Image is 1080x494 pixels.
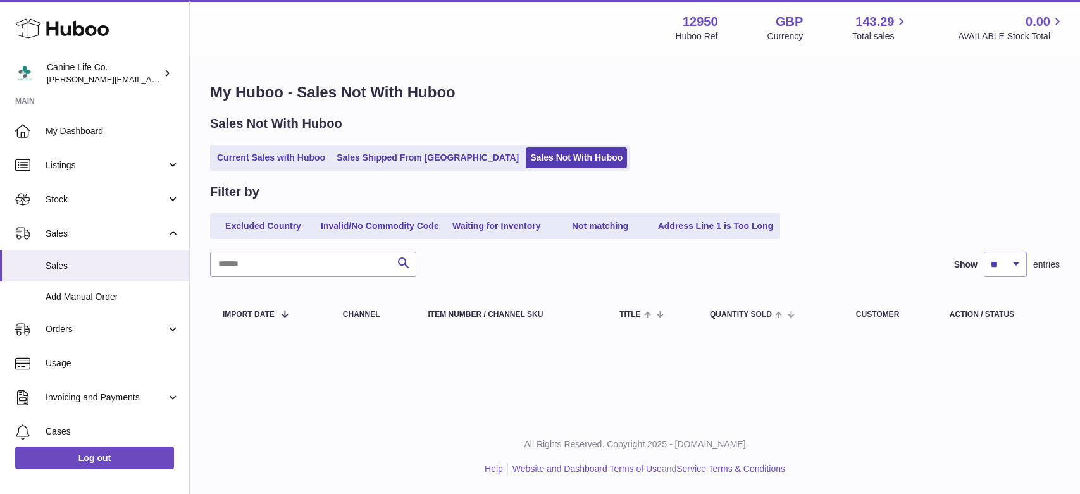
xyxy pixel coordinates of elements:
a: 143.29 Total sales [852,13,909,42]
strong: GBP [776,13,803,30]
div: Currency [767,30,804,42]
a: 0.00 AVAILABLE Stock Total [958,13,1065,42]
span: Sales [46,228,166,240]
span: entries [1033,259,1060,271]
a: Service Terms & Conditions [676,464,785,474]
span: Listings [46,159,166,171]
span: Quantity Sold [710,311,772,319]
span: Import date [223,311,275,319]
span: Usage [46,357,180,369]
span: Invoicing and Payments [46,392,166,404]
p: All Rights Reserved. Copyright 2025 - [DOMAIN_NAME] [200,438,1070,450]
a: Not matching [550,216,651,237]
label: Show [954,259,978,271]
div: Customer [856,311,924,319]
a: Website and Dashboard Terms of Use [512,464,662,474]
span: Orders [46,323,166,335]
li: and [508,463,785,475]
a: Sales Shipped From [GEOGRAPHIC_DATA] [332,147,523,168]
a: Help [485,464,503,474]
span: 143.29 [855,13,894,30]
span: 0.00 [1026,13,1050,30]
h1: My Huboo - Sales Not With Huboo [210,82,1060,102]
span: AVAILABLE Stock Total [958,30,1065,42]
a: Sales Not With Huboo [526,147,627,168]
a: Waiting for Inventory [446,216,547,237]
span: Add Manual Order [46,291,180,303]
h2: Sales Not With Huboo [210,115,342,132]
div: Item Number / Channel SKU [428,311,595,319]
div: Action / Status [950,311,1047,319]
span: Total sales [852,30,909,42]
span: Sales [46,260,180,272]
a: Excluded Country [213,216,314,237]
div: Huboo Ref [676,30,718,42]
span: Title [619,311,640,319]
span: [PERSON_NAME][EMAIL_ADDRESS][DOMAIN_NAME] [47,74,254,84]
span: Stock [46,194,166,206]
h2: Filter by [210,183,259,201]
a: Current Sales with Huboo [213,147,330,168]
span: My Dashboard [46,125,180,137]
strong: 12950 [683,13,718,30]
a: Invalid/No Commodity Code [316,216,444,237]
a: Log out [15,447,174,469]
a: Address Line 1 is Too Long [654,216,778,237]
div: Canine Life Co. [47,61,161,85]
img: kevin@clsgltd.co.uk [15,64,34,83]
span: Cases [46,426,180,438]
div: Channel [343,311,403,319]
